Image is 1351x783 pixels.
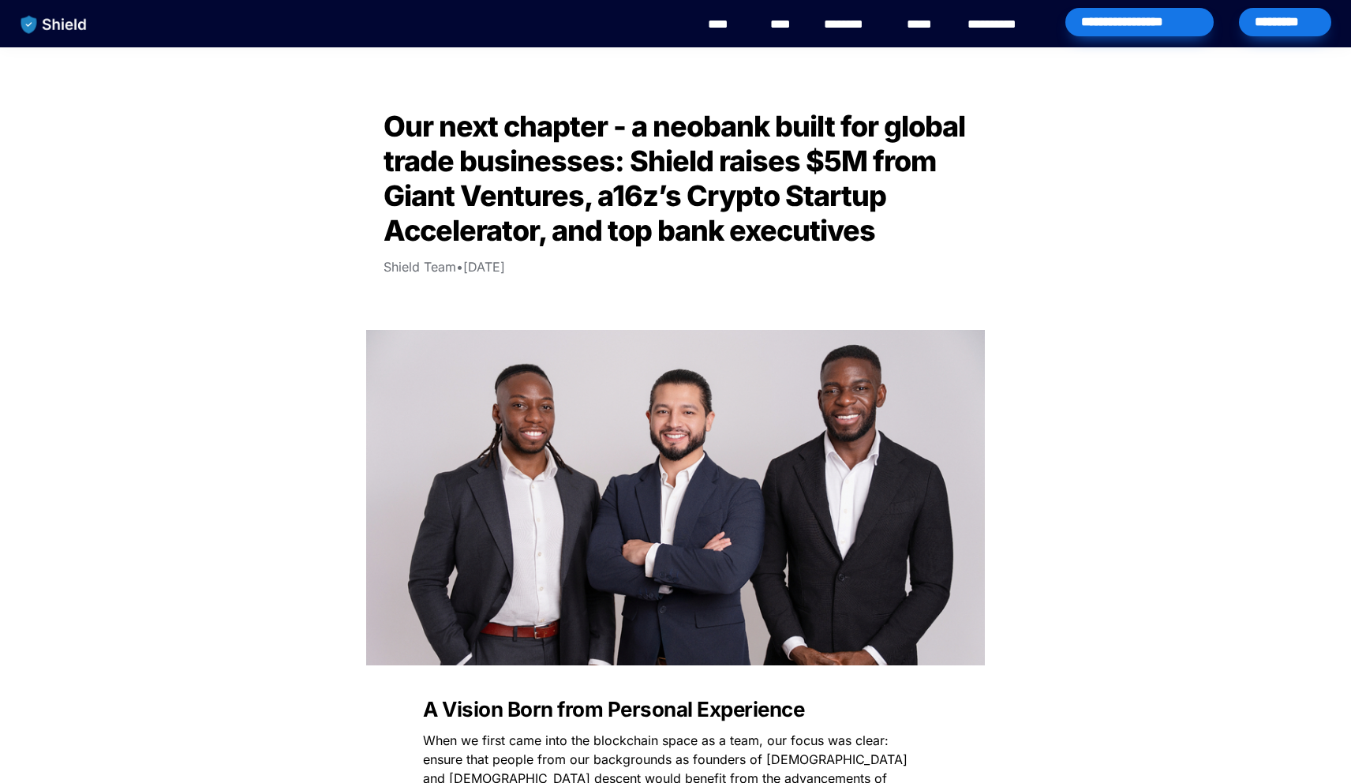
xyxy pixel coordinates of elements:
strong: A Vision Born from Personal Experience [423,697,804,721]
span: Our next chapter - a neobank built for global trade businesses: Shield raises $5M from Giant Vent... [384,109,971,248]
span: • [456,259,463,275]
img: website logo [13,8,95,41]
span: [DATE] [463,259,505,275]
span: Shield Team [384,259,456,275]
